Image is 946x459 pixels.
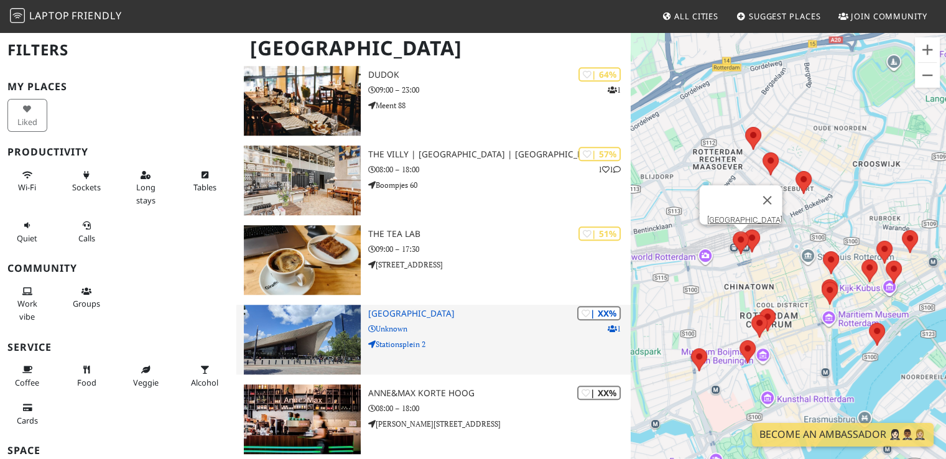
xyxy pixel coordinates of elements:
[236,146,631,215] a: The Villy | Rotterdam | Terraced Tower | 57% 11 The Villy | [GEOGRAPHIC_DATA] | [GEOGRAPHIC_DATA]...
[67,281,106,314] button: Groups
[10,6,122,27] a: LaptopFriendly LaptopFriendly
[707,215,782,225] a: [GEOGRAPHIC_DATA]
[185,359,225,392] button: Alcohol
[29,9,70,22] span: Laptop
[608,323,621,335] p: 1
[833,5,932,27] a: Join Community
[608,84,621,96] p: 1
[191,377,218,388] span: Alcohol
[67,359,106,392] button: Food
[193,182,216,193] span: Work-friendly tables
[368,418,631,430] p: [PERSON_NAME][STREET_ADDRESS]
[7,445,229,457] h3: Space
[126,359,165,392] button: Veggie
[67,165,106,198] button: Sockets
[368,84,631,96] p: 09:00 – 23:00
[368,388,631,399] h3: Anne&Max Korte Hoog
[368,308,631,319] h3: [GEOGRAPHIC_DATA]
[15,377,39,388] span: Coffee
[851,11,927,22] span: Join Community
[577,386,621,400] div: | XX%
[244,225,360,295] img: The Tea Lab
[73,298,100,309] span: Group tables
[7,146,229,158] h3: Productivity
[731,5,826,27] a: Suggest Places
[77,377,96,388] span: Food
[236,384,631,454] a: Anne&Max Korte Hoog | XX% Anne&Max Korte Hoog 08:00 – 18:00 [PERSON_NAME][STREET_ADDRESS]
[7,281,47,327] button: Work vibe
[7,165,47,198] button: Wi-Fi
[915,37,940,62] button: Zoom in
[7,31,229,69] h2: Filters
[368,229,631,239] h3: The Tea Lab
[368,338,631,350] p: Stationsplein 2
[7,81,229,93] h3: My Places
[368,323,631,335] p: Unknown
[18,182,36,193] span: Stable Wi-Fi
[7,359,47,392] button: Coffee
[752,185,782,215] button: Close
[578,226,621,241] div: | 51%
[236,305,631,374] a: Rotterdam central station | XX% 1 [GEOGRAPHIC_DATA] Unknown Stationsplein 2
[240,31,628,65] h1: [GEOGRAPHIC_DATA]
[78,233,95,244] span: Video/audio calls
[7,262,229,274] h3: Community
[133,377,159,388] span: Veggie
[578,147,621,161] div: | 57%
[7,341,229,353] h3: Service
[7,397,47,430] button: Cards
[674,11,718,22] span: All Cities
[577,306,621,320] div: | XX%
[67,215,106,248] button: Calls
[72,9,121,22] span: Friendly
[368,179,631,191] p: Boompjes 60
[244,66,360,136] img: Dudok
[72,182,101,193] span: Power sockets
[244,384,360,454] img: Anne&Max Korte Hoog
[17,298,37,322] span: People working
[368,259,631,271] p: [STREET_ADDRESS]
[598,164,621,175] p: 1 1
[915,63,940,88] button: Zoom out
[236,66,631,136] a: Dudok | 64% 1 Dudok 09:00 – 23:00 Meent 88
[17,415,38,426] span: Credit cards
[185,165,225,198] button: Tables
[10,8,25,23] img: LaptopFriendly
[749,11,821,22] span: Suggest Places
[368,100,631,111] p: Meent 88
[368,243,631,255] p: 09:00 – 17:30
[126,165,165,210] button: Long stays
[368,402,631,414] p: 08:00 – 18:00
[244,146,360,215] img: The Villy | Rotterdam | Terraced Tower
[17,233,37,244] span: Quiet
[368,149,631,160] h3: The Villy | [GEOGRAPHIC_DATA] | [GEOGRAPHIC_DATA]
[244,305,360,374] img: Rotterdam central station
[7,215,47,248] button: Quiet
[657,5,723,27] a: All Cities
[368,164,631,175] p: 08:00 – 18:00
[136,182,155,205] span: Long stays
[236,225,631,295] a: The Tea Lab | 51% The Tea Lab 09:00 – 17:30 [STREET_ADDRESS]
